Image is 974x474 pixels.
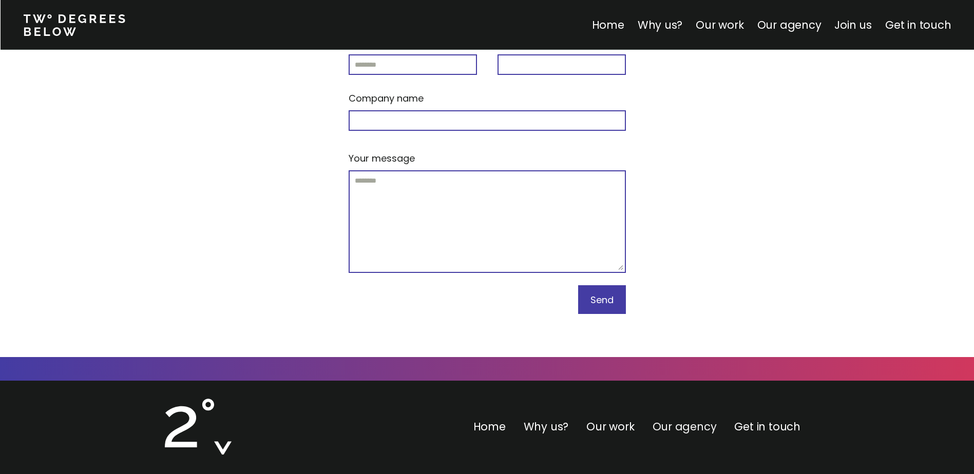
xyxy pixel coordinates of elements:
a: Get in touch [885,17,951,32]
a: Our agency [757,17,821,32]
input: Company name [349,110,626,131]
textarea: Your message [349,170,626,273]
p: Company name [349,91,424,105]
input: Phone number [498,54,626,75]
a: Why us? [524,419,569,434]
a: Why us? [637,17,682,32]
a: Get in touch [734,419,800,434]
a: Home [591,17,624,32]
a: Join us [834,17,872,32]
a: Our work [586,419,634,434]
button: Send [578,285,626,314]
input: Email [349,54,477,75]
a: Our work [696,17,743,32]
p: Your message [349,151,415,165]
a: Our agency [653,419,717,434]
a: Home [473,419,506,434]
span: Send [590,293,614,306]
